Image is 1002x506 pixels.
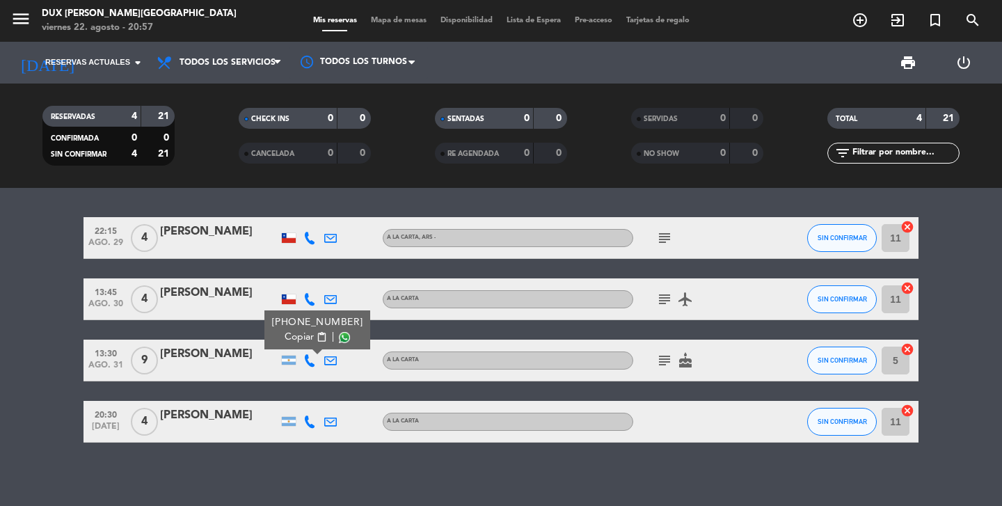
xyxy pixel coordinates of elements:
[132,111,137,121] strong: 4
[10,47,84,78] i: [DATE]
[955,54,972,71] i: power_settings_new
[807,224,877,252] button: SIN CONFIRMAR
[160,284,278,302] div: [PERSON_NAME]
[387,235,436,240] span: A LA CARTA
[306,17,364,24] span: Mis reservas
[360,148,368,158] strong: 0
[160,223,278,241] div: [PERSON_NAME]
[434,17,500,24] span: Disponibilidad
[943,113,957,123] strong: 21
[88,361,123,377] span: ago. 31
[524,113,530,123] strong: 0
[447,150,499,157] span: RE AGENDADA
[360,113,368,123] strong: 0
[164,133,172,143] strong: 0
[42,21,237,35] div: viernes 22. agosto - 20:57
[889,12,906,29] i: exit_to_app
[364,17,434,24] span: Mapa de mesas
[927,12,944,29] i: turned_in_not
[88,299,123,315] span: ago. 30
[332,330,335,345] span: |
[328,113,333,123] strong: 0
[317,332,327,342] span: content_paste
[677,291,694,308] i: airplanemode_active
[180,58,276,68] span: Todos los servicios
[852,12,868,29] i: add_circle_outline
[836,116,857,122] span: TOTAL
[834,145,851,161] i: filter_list
[900,220,914,234] i: cancel
[51,151,106,158] span: SIN CONFIRMAR
[160,345,278,363] div: [PERSON_NAME]
[10,8,31,29] i: menu
[656,230,673,246] i: subject
[568,17,619,24] span: Pre-acceso
[251,150,294,157] span: CANCELADA
[45,56,130,69] span: Reservas actuales
[88,422,123,438] span: [DATE]
[807,408,877,436] button: SIN CONFIRMAR
[807,285,877,313] button: SIN CONFIRMAR
[131,224,158,252] span: 4
[818,234,867,242] span: SIN CONFIRMAR
[900,281,914,295] i: cancel
[131,408,158,436] span: 4
[419,235,436,240] span: , ARS -
[387,296,419,301] span: A LA CARTA
[88,283,123,299] span: 13:45
[272,315,363,330] div: [PHONE_NUMBER]
[285,330,314,345] span: Copiar
[42,7,237,21] div: Dux [PERSON_NAME][GEOGRAPHIC_DATA]
[720,148,726,158] strong: 0
[285,330,327,345] button: Copiarcontent_paste
[88,238,123,254] span: ago. 29
[900,342,914,356] i: cancel
[88,345,123,361] span: 13:30
[818,356,867,364] span: SIN CONFIRMAR
[644,116,678,122] span: SERVIDAS
[387,357,419,363] span: A LA CARTA
[88,406,123,422] span: 20:30
[556,113,564,123] strong: 0
[677,352,694,369] i: cake
[160,406,278,425] div: [PERSON_NAME]
[752,148,761,158] strong: 0
[51,113,95,120] span: RESERVADAS
[132,149,137,159] strong: 4
[556,148,564,158] strong: 0
[916,113,922,123] strong: 4
[10,8,31,34] button: menu
[387,418,419,424] span: A LA CARTA
[447,116,484,122] span: SENTADAS
[900,404,914,418] i: cancel
[500,17,568,24] span: Lista de Espera
[818,295,867,303] span: SIN CONFIRMAR
[251,116,289,122] span: CHECK INS
[720,113,726,123] strong: 0
[158,111,172,121] strong: 21
[158,149,172,159] strong: 21
[807,347,877,374] button: SIN CONFIRMAR
[131,347,158,374] span: 9
[818,418,867,425] span: SIN CONFIRMAR
[656,291,673,308] i: subject
[51,135,99,142] span: CONFIRMADA
[900,54,916,71] span: print
[644,150,679,157] span: NO SHOW
[524,148,530,158] strong: 0
[131,285,158,313] span: 4
[132,133,137,143] strong: 0
[656,352,673,369] i: subject
[936,42,992,84] div: LOG OUT
[964,12,981,29] i: search
[851,145,959,161] input: Filtrar por nombre...
[328,148,333,158] strong: 0
[88,222,123,238] span: 22:15
[619,17,697,24] span: Tarjetas de regalo
[129,54,146,71] i: arrow_drop_down
[752,113,761,123] strong: 0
